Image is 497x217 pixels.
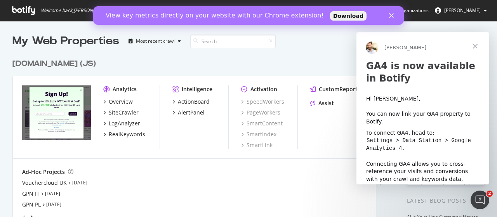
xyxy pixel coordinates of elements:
code: Settings > Data Station > Google Analytics 4 [10,105,115,120]
div: Ad-Hoc Projects [22,168,65,176]
a: PageWorkers [241,109,280,116]
iframe: Intercom live chat [471,191,489,209]
span: Welcome back, [PERSON_NAME] ! [41,7,111,14]
a: [DATE] [46,201,61,208]
div: Assist [318,99,334,107]
span: Venkata Narendra Pulipati [444,7,481,14]
div: [DOMAIN_NAME] (JS) [12,58,96,69]
a: CustomReports [310,85,360,93]
a: [DATE] [45,190,60,197]
a: LogAnalyzer [103,120,140,127]
button: Most recent crawl [125,35,184,47]
input: Search [190,35,276,48]
div: Analytics [113,85,137,93]
a: SpeedWorkers [241,98,284,106]
a: SmartContent [241,120,283,127]
a: Vouchercloud UK [22,179,67,187]
div: Intelligence [182,85,212,93]
div: Latest Blog Posts [407,196,485,205]
a: [DOMAIN_NAME] (JS) [12,58,99,69]
div: CustomReports [319,85,360,93]
a: GPN IT [22,190,40,198]
div: LogAnalyzer [109,120,140,127]
div: RealKeywords [109,130,145,138]
div: To connect GA4, head to: . Connecting GA4 allows you to cross-reference your visits and conversio... [10,97,123,181]
a: SmartLink [241,141,273,149]
a: AlertPanel [172,109,205,116]
div: Most recent crawl [136,39,175,43]
button: [PERSON_NAME] [429,4,493,17]
a: Assist [310,99,334,107]
div: Overview [109,98,133,106]
a: RealKeywords [103,130,145,138]
div: Activation [250,85,277,93]
iframe: Intercom live chat banner [93,6,404,25]
div: Organizations [389,7,429,14]
a: [DATE] [72,179,87,186]
div: SiteCrawler [109,109,139,116]
div: AlertPanel [178,109,205,116]
span: 2 [487,191,493,197]
div: ActionBoard [178,98,210,106]
a: GPN PL [22,201,41,208]
div: Close [296,7,304,12]
a: SiteCrawler [103,109,139,116]
img: groupon.co.uk [22,85,91,141]
a: SmartIndex [241,130,276,138]
iframe: Intercom live chat message [356,32,489,184]
div: My Web Properties [12,33,119,49]
a: ActionBoard [172,98,210,106]
a: Overview [103,98,133,106]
